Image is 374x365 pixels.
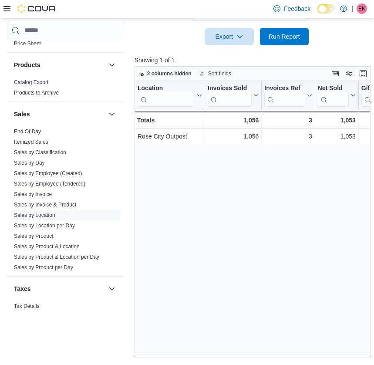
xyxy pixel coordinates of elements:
a: Sales by Day [14,160,45,166]
p: Showing 1 of 1 [135,56,373,64]
span: Sales by Employee (Created) [14,170,82,177]
span: Catalog Export [14,79,48,86]
button: Sort fields [196,68,235,79]
input: Dark Mode [317,4,336,14]
div: 3 [264,131,312,142]
span: Sort fields [208,70,231,77]
a: Sales by Employee (Created) [14,170,82,176]
div: Invoices Sold [208,84,252,92]
div: 1,056 [208,131,259,142]
button: Display options [344,68,354,79]
h3: Sales [14,110,30,118]
div: Invoices Ref [264,84,305,92]
a: Tax Details [14,303,40,309]
button: Export [205,28,254,45]
h3: Products [14,61,40,69]
div: 3 [264,115,312,125]
div: Sales [7,126,124,276]
span: Sales by Product [14,233,54,240]
a: Price Sheet [14,41,41,47]
div: 1,053 [318,131,356,142]
button: Sales [107,109,117,119]
button: Invoices Sold [208,84,259,106]
a: Catalog Export [14,79,48,85]
a: Sales by Product per Day [14,264,73,270]
button: Products [107,60,117,70]
div: 1,053 [318,115,356,125]
img: Cova [17,4,57,13]
span: Price Sheet [14,40,41,47]
a: Sales by Invoice [14,191,52,197]
button: Taxes [107,284,117,294]
button: Invoices Ref [264,84,312,106]
span: Sales by Invoice & Product [14,201,76,208]
div: Net Sold [318,84,349,92]
span: Sales by Classification [14,149,66,156]
span: Sales by Location per Day [14,222,75,229]
a: Sales by Invoice & Product [14,202,76,208]
span: Sales by Product & Location per Day [14,253,99,260]
button: Run Report [260,28,309,45]
div: Net Sold [318,84,349,106]
div: Totals [137,115,202,125]
button: Products [14,61,105,69]
span: Feedback [284,4,310,13]
div: Invoices Sold [208,84,252,106]
a: Sales by Product & Location [14,243,80,250]
button: Sales [14,110,105,118]
div: Rose City Outpost [138,131,202,142]
span: Sales by Product per Day [14,264,73,271]
button: Taxes [14,284,105,293]
div: 1,056 [208,115,259,125]
span: Sales by Day [14,159,45,166]
span: Products to Archive [14,89,59,96]
span: Export [210,28,249,45]
a: Sales by Product [14,233,54,239]
a: Products to Archive [14,90,59,96]
a: Sales by Product & Location per Day [14,254,99,260]
div: Products [7,77,124,101]
a: Itemized Sales [14,139,48,145]
span: Tax Details [14,303,40,310]
h3: Taxes [14,284,31,293]
a: Sales by Location per Day [14,223,75,229]
button: Keyboard shortcuts [330,68,340,79]
a: Sales by Employee (Tendered) [14,181,85,187]
span: EK [358,3,365,14]
div: Invoices Ref [264,84,305,106]
div: Pricing [7,38,124,52]
span: Sales by Location [14,212,55,219]
button: Net Sold [318,84,356,106]
div: Location [138,84,195,92]
a: End Of Day [14,128,41,135]
span: 2 columns hidden [147,70,192,77]
button: Location [138,84,202,106]
button: Enter fullscreen [358,68,368,79]
p: | [351,3,353,14]
div: Location [138,84,195,106]
a: Sales by Location [14,212,55,218]
a: Sales by Classification [14,149,66,155]
div: Taxes [7,301,124,325]
span: Sales by Employee (Tendered) [14,180,85,187]
span: Run Report [269,32,300,41]
button: 2 columns hidden [135,68,195,79]
span: Sales by Invoice [14,191,52,198]
div: Emily Korody [357,3,367,14]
